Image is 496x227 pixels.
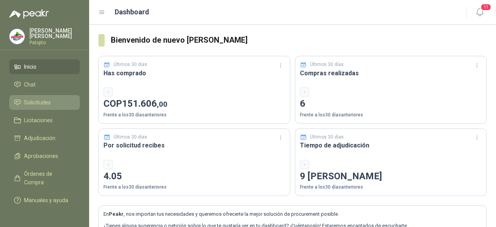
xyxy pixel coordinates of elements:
span: 151.606 [122,98,167,109]
p: En , nos importan tus necesidades y queremos ofrecerte la mejor solución de procurement posible. [103,210,482,218]
p: Frente a los 30 días anteriores [300,184,482,191]
span: 11 [480,3,491,11]
p: COP [103,97,285,111]
b: Peakr [109,211,124,217]
a: Manuales y ayuda [9,193,80,208]
a: Adjudicación [9,131,80,146]
span: Adjudicación [24,134,55,142]
h3: Bienvenido de nuevo [PERSON_NAME] [111,34,487,46]
span: Aprobaciones [24,152,58,160]
p: 9 [PERSON_NAME] [300,169,482,184]
img: Company Logo [10,29,24,44]
a: Órdenes de Compra [9,166,80,190]
div: - [103,160,113,169]
p: Frente a los 30 días anteriores [103,184,285,191]
h3: Tiempo de adjudicación [300,140,482,150]
a: Licitaciones [9,113,80,128]
button: 11 [473,5,487,19]
h3: Has comprado [103,68,285,78]
p: Patojito [29,40,80,45]
div: - [300,160,309,169]
h3: Compras realizadas [300,68,482,78]
span: Manuales y ayuda [24,196,68,204]
p: Frente a los 30 días anteriores [103,111,285,119]
span: Solicitudes [24,98,51,107]
p: Frente a los 30 días anteriores [300,111,482,119]
h3: Por solicitud recibes [103,140,285,150]
p: 6 [300,97,482,111]
span: Órdenes de Compra [24,170,72,187]
a: Aprobaciones [9,149,80,163]
p: 4.05 [103,169,285,184]
p: Últimos 30 días [310,61,344,68]
p: Últimos 30 días [310,133,344,141]
p: [PERSON_NAME] [PERSON_NAME] [29,28,80,39]
a: Solicitudes [9,95,80,110]
span: Licitaciones [24,116,53,125]
p: Últimos 30 días [114,133,147,141]
h1: Dashboard [115,7,149,17]
span: ,00 [157,100,167,109]
img: Logo peakr [9,9,49,19]
a: Inicio [9,59,80,74]
span: Chat [24,80,36,89]
span: Inicio [24,62,36,71]
a: Chat [9,77,80,92]
p: Últimos 30 días [114,61,147,68]
div: - [300,87,309,97]
div: - [103,87,113,97]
